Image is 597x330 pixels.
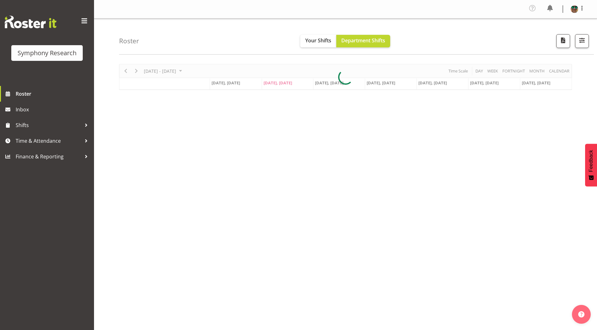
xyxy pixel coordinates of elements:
[300,35,336,47] button: Your Shifts
[341,37,385,44] span: Department Shifts
[588,150,594,172] span: Feedback
[575,34,589,48] button: Filter Shifts
[556,34,570,48] button: Download a PDF of the roster according to the set date range.
[305,37,331,44] span: Your Shifts
[16,136,81,146] span: Time & Attendance
[16,152,81,161] span: Finance & Reporting
[336,35,390,47] button: Department Shifts
[5,16,56,28] img: Rosterit website logo
[119,37,139,45] h4: Roster
[16,105,91,114] span: Inbox
[18,48,76,58] div: Symphony Research
[571,5,578,13] img: said-a-husainf550afc858a57597b0cc8f557ce64376.png
[16,120,81,130] span: Shifts
[16,89,91,98] span: Roster
[578,311,584,317] img: help-xxl-2.png
[585,144,597,186] button: Feedback - Show survey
